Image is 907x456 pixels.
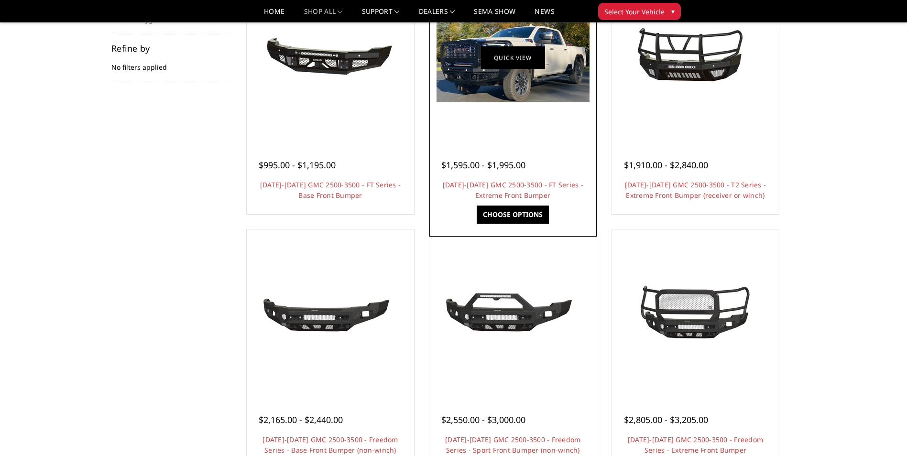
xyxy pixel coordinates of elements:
div: No filters applied [111,44,230,82]
span: $2,550.00 - $3,000.00 [441,414,525,425]
span: $1,910.00 - $2,840.00 [624,159,708,171]
span: $1,595.00 - $1,995.00 [441,159,525,171]
span: ▾ [671,6,675,16]
span: $2,165.00 - $2,440.00 [259,414,343,425]
span: Select Your Vehicle [604,7,665,17]
a: Choose Options [477,206,549,224]
span: $995.00 - $1,195.00 [259,159,336,171]
a: Dealers [419,8,455,22]
a: [DATE]-[DATE] GMC 2500-3500 - Freedom Series - Extreme Front Bumper [628,435,763,455]
a: SEMA Show [474,8,515,22]
a: Support [362,8,400,22]
a: Quick view [481,46,545,69]
a: shop all [304,8,343,22]
a: [DATE]-[DATE] GMC 2500-3500 - FT Series - Base Front Bumper [260,180,401,200]
span: $2,805.00 - $3,205.00 [624,414,708,425]
a: [DATE]-[DATE] GMC 2500-3500 - Freedom Series - Base Front Bumper (non-winch) [262,435,398,455]
a: [DATE]-[DATE] GMC 2500-3500 - Freedom Series - Sport Front Bumper (non-winch) [445,435,580,455]
a: Home [264,8,284,22]
a: [DATE]-[DATE] GMC 2500-3500 - T2 Series - Extreme Front Bumper (receiver or winch) [625,180,766,200]
img: 2024-2025 GMC 2500-3500 - FT Series - Extreme Front Bumper [437,13,590,102]
button: Select Your Vehicle [598,3,681,20]
h5: Refine by [111,44,230,53]
a: [DATE]-[DATE] GMC 2500-3500 - FT Series - Extreme Front Bumper [443,180,583,200]
a: News [535,8,554,22]
a: 2024-2025 GMC 2500-3500 - Freedom Series - Base Front Bumper (non-winch) 2024-2025 GMC 2500-3500 ... [249,232,412,394]
a: 2024-2025 GMC 2500-3500 - Freedom Series - Extreme Front Bumper 2024-2025 GMC 2500-3500 - Freedom... [614,232,777,394]
a: 2024-2025 GMC 2500-3500 - Freedom Series - Sport Front Bumper (non-winch) 2024-2025 GMC 2500-3500... [432,232,594,394]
